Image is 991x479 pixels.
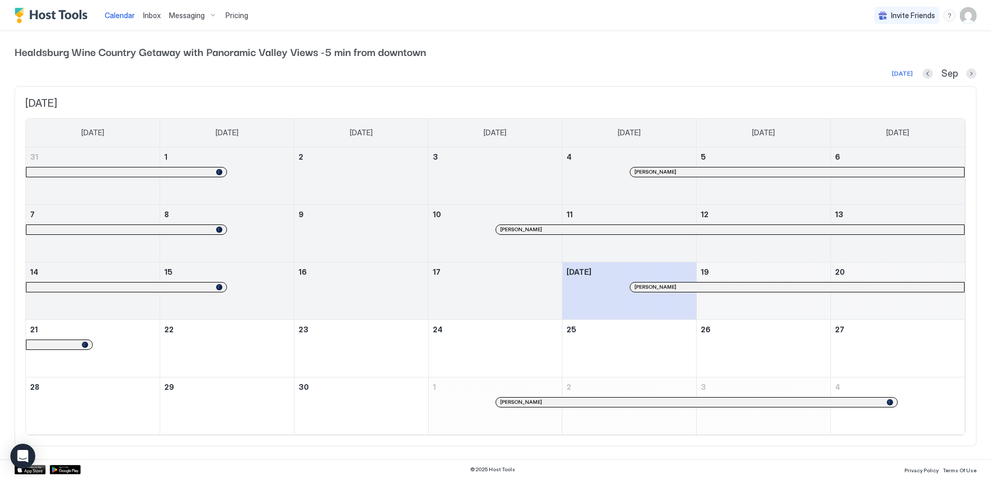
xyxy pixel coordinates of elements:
a: September 13, 2025 [831,205,965,224]
a: September 20, 2025 [831,262,965,281]
span: 14 [30,267,38,276]
td: September 20, 2025 [830,262,965,319]
div: menu [943,9,956,22]
span: 30 [299,383,309,391]
a: September 2, 2025 [294,147,428,166]
td: September 12, 2025 [697,204,831,262]
td: September 21, 2025 [26,319,160,377]
a: September 16, 2025 [294,262,428,281]
div: [PERSON_NAME] [500,226,960,233]
span: Calendar [105,11,135,20]
a: Privacy Policy [904,464,939,475]
td: September 7, 2025 [26,204,160,262]
span: [PERSON_NAME] [500,399,542,405]
div: [PERSON_NAME] [634,168,960,175]
td: September 5, 2025 [697,147,831,205]
a: September 1, 2025 [160,147,294,166]
span: 11 [567,210,573,219]
td: September 27, 2025 [830,319,965,377]
a: September 10, 2025 [429,205,562,224]
span: 2 [567,383,571,391]
span: Inbox [143,11,161,20]
span: [DATE] [350,128,373,137]
span: 21 [30,325,38,334]
a: App Store [15,465,46,474]
button: Next month [966,68,976,79]
span: [DATE] [25,97,966,110]
td: September 18, 2025 [562,262,697,319]
div: Open Intercom Messenger [10,444,35,469]
a: September 5, 2025 [697,147,830,166]
a: Monday [205,119,249,147]
a: September 12, 2025 [697,205,830,224]
div: [PERSON_NAME] [500,399,893,405]
span: 26 [701,325,711,334]
a: October 1, 2025 [429,377,562,397]
span: 10 [433,210,441,219]
a: Tuesday [339,119,383,147]
a: September 14, 2025 [26,262,160,281]
td: October 3, 2025 [697,377,831,434]
button: [DATE] [890,67,914,80]
td: September 16, 2025 [294,262,428,319]
td: September 14, 2025 [26,262,160,319]
span: Sep [941,68,958,80]
a: September 26, 2025 [697,320,830,339]
a: September 30, 2025 [294,377,428,397]
td: September 9, 2025 [294,204,428,262]
a: September 11, 2025 [562,205,696,224]
span: 31 [30,152,38,161]
div: [DATE] [892,69,913,78]
a: Host Tools Logo [15,8,92,23]
span: [PERSON_NAME] [634,284,676,290]
span: [DATE] [216,128,238,137]
a: October 4, 2025 [831,377,965,397]
span: 22 [164,325,174,334]
td: September 29, 2025 [160,377,294,434]
span: 7 [30,210,35,219]
a: September 7, 2025 [26,205,160,224]
td: September 22, 2025 [160,319,294,377]
div: [PERSON_NAME] [634,284,960,290]
td: September 24, 2025 [428,319,562,377]
td: September 25, 2025 [562,319,697,377]
span: [DATE] [752,128,775,137]
a: September 28, 2025 [26,377,160,397]
span: 1 [433,383,436,391]
td: September 23, 2025 [294,319,428,377]
a: September 23, 2025 [294,320,428,339]
span: [DATE] [567,267,591,276]
span: 28 [30,383,39,391]
a: Friday [742,119,785,147]
a: Thursday [607,119,651,147]
a: Calendar [105,10,135,21]
td: September 2, 2025 [294,147,428,205]
a: Sunday [71,119,115,147]
span: [DATE] [484,128,506,137]
a: September 22, 2025 [160,320,294,339]
span: [DATE] [618,128,641,137]
a: Terms Of Use [943,464,976,475]
span: 19 [701,267,709,276]
a: September 18, 2025 [562,262,696,281]
a: September 4, 2025 [562,147,696,166]
td: September 10, 2025 [428,204,562,262]
span: [PERSON_NAME] [500,226,542,233]
td: September 6, 2025 [830,147,965,205]
td: October 1, 2025 [428,377,562,434]
span: 3 [701,383,706,391]
a: September 15, 2025 [160,262,294,281]
span: 3 [433,152,438,161]
a: September 21, 2025 [26,320,160,339]
span: 1 [164,152,167,161]
div: Google Play Store [50,465,81,474]
span: [PERSON_NAME] [634,168,676,175]
span: 16 [299,267,307,276]
span: 9 [299,210,304,219]
span: 24 [433,325,443,334]
td: September 17, 2025 [428,262,562,319]
span: [DATE] [81,128,104,137]
span: 8 [164,210,169,219]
